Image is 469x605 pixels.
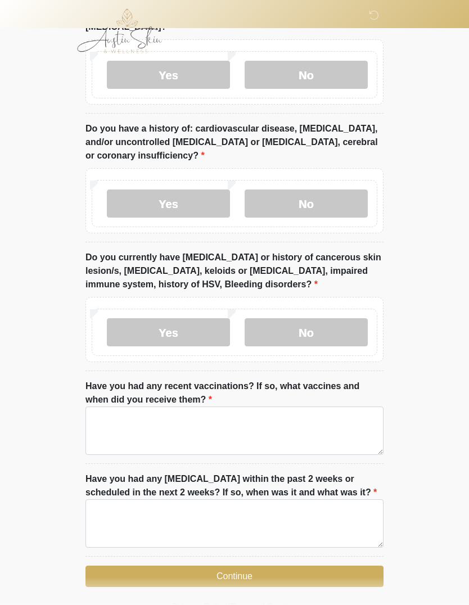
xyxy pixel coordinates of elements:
label: Do you currently have [MEDICAL_DATA] or history of cancerous skin lesion/s, [MEDICAL_DATA], keloi... [85,251,384,291]
label: Yes [107,189,230,218]
button: Continue [85,566,384,587]
label: Yes [107,318,230,346]
label: No [245,189,368,218]
label: Yes [107,61,230,89]
img: Austin Skin & Wellness Logo [74,8,174,53]
label: Do you have a history of: cardiovascular disease, [MEDICAL_DATA], and/or uncontrolled [MEDICAL_DA... [85,122,384,162]
label: Have you had any recent vaccinations? If so, what vaccines and when did you receive them? [85,380,384,407]
label: No [245,318,368,346]
label: No [245,61,368,89]
label: Have you had any [MEDICAL_DATA] within the past 2 weeks or scheduled in the next 2 weeks? If so, ... [85,472,384,499]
